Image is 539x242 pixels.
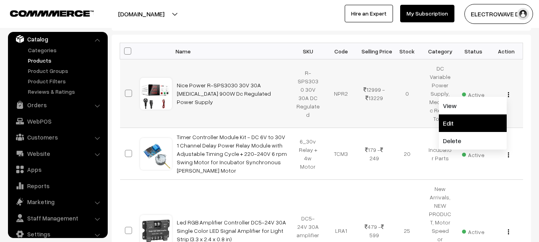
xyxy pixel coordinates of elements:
[10,211,105,225] a: Staff Management
[10,227,105,241] a: Settings
[292,59,325,128] td: R-SPS3030 30V 30A DC Regulated
[26,56,105,65] a: Products
[464,4,533,24] button: ELECTROWAVE DE…
[10,146,105,161] a: Website
[424,59,457,128] td: DC Variable Power Supply, Mechanic Repair Tools
[439,97,507,114] a: View
[424,43,457,59] th: Category
[26,46,105,54] a: Categories
[26,87,105,96] a: Reviews & Ratings
[10,32,105,46] a: Catalog
[391,128,424,180] td: 20
[10,130,105,144] a: Customers
[10,195,105,209] a: Marketing
[26,67,105,75] a: Product Groups
[10,162,105,177] a: Apps
[90,4,192,24] button: [DOMAIN_NAME]
[508,152,509,157] img: Menu
[357,128,391,180] td: 179 - 249
[345,5,393,22] a: Hire an Expert
[26,77,105,85] a: Product Filters
[457,43,490,59] th: Status
[508,229,509,234] img: Menu
[172,43,292,59] th: Name
[517,8,529,20] img: user
[391,43,424,59] th: Stock
[490,43,523,59] th: Action
[177,82,271,105] a: Nice Power R-SPS3030 30V 30A [MEDICAL_DATA] 900W Dc Regulated Power Supply
[177,134,287,174] a: Timer Controller Module Kit - DC 6V to 30V 1 Channel Delay Power Relay Module with Adjustable Tim...
[324,59,357,128] td: NPR2
[10,179,105,193] a: Reports
[462,226,484,236] span: Active
[462,149,484,159] span: Active
[292,43,325,59] th: SKU
[400,5,454,22] a: My Subscription
[324,43,357,59] th: Code
[10,8,80,18] a: COMMMERCE
[357,43,391,59] th: Selling Price
[424,128,457,180] td: Incubator Parts
[10,98,105,112] a: Orders
[10,114,105,128] a: WebPOS
[439,114,507,132] a: Edit
[391,59,424,128] td: 0
[462,89,484,99] span: Active
[439,132,507,150] a: Delete
[324,128,357,180] td: TCM3
[357,59,391,128] td: 12999 - 13229
[508,92,509,97] img: Menu
[10,10,94,16] img: COMMMERCE
[292,128,325,180] td: 6_30v Relay + 4w Motor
